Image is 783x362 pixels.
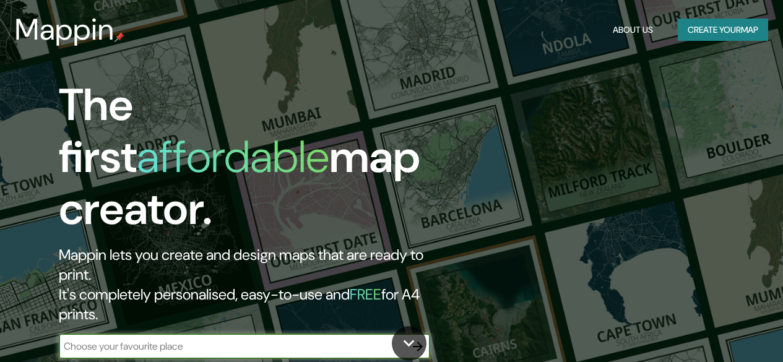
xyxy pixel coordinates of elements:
[115,32,124,42] img: mappin-pin
[678,19,768,41] button: Create yourmap
[608,19,658,41] button: About Us
[137,128,329,186] h1: affordable
[350,285,381,304] h5: FREE
[59,339,405,353] input: Choose your favourite place
[15,12,115,47] h3: Mappin
[59,245,451,324] h2: Mappin lets you create and design maps that are ready to print. It's completely personalised, eas...
[59,79,451,245] h1: The first map creator.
